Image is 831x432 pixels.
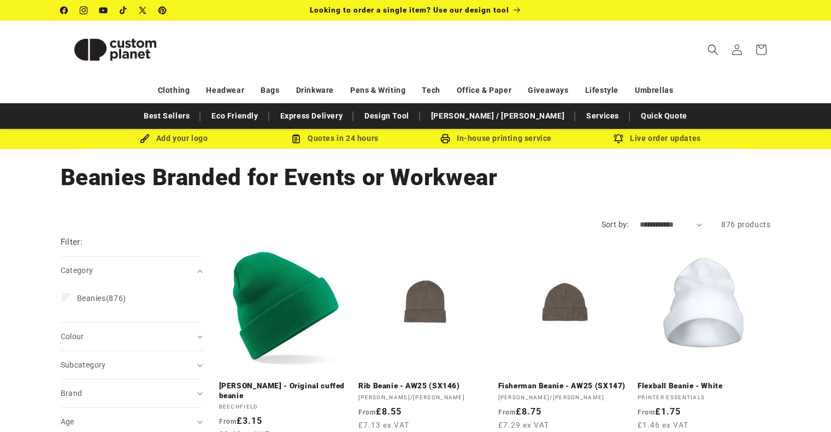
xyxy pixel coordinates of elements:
[77,294,106,303] span: Beanies
[61,417,74,426] span: Age
[275,106,349,126] a: Express Delivery
[577,132,738,145] div: Live order updates
[614,134,623,144] img: Order updates
[219,381,352,400] a: [PERSON_NAME] - Original cuffed beanie
[61,332,84,341] span: Colour
[61,380,203,407] summary: Brand (0 selected)
[350,81,405,100] a: Pens & Writing
[77,293,126,303] span: (876)
[457,81,511,100] a: Office & Paper
[56,21,174,78] a: Custom Planet
[138,106,195,126] a: Best Sellers
[585,81,618,100] a: Lifestyle
[61,25,170,74] img: Custom Planet
[426,106,570,126] a: [PERSON_NAME] / [PERSON_NAME]
[61,266,93,275] span: Category
[93,132,255,145] div: Add your logo
[602,220,629,229] label: Sort by:
[358,381,492,391] a: Rib Beanie - AW25 (SX146)
[581,106,624,126] a: Services
[416,132,577,145] div: In-house printing service
[61,360,106,369] span: Subcategory
[440,134,450,144] img: In-house printing
[310,5,509,14] span: Looking to order a single item? Use our design tool
[158,81,190,100] a: Clothing
[635,81,673,100] a: Umbrellas
[422,81,440,100] a: Tech
[61,236,83,248] h2: Filter:
[359,106,415,126] a: Design Tool
[61,323,203,351] summary: Colour (0 selected)
[701,38,725,62] summary: Search
[635,106,693,126] a: Quick Quote
[61,163,771,192] h1: Beanies Branded for Events or Workwear
[721,220,770,229] span: 876 products
[206,106,263,126] a: Eco Friendly
[528,81,568,100] a: Giveaways
[291,134,301,144] img: Order Updates Icon
[140,134,150,144] img: Brush Icon
[498,381,632,391] a: Fisherman Beanie - AW25 (SX147)
[261,81,279,100] a: Bags
[206,81,244,100] a: Headwear
[61,351,203,379] summary: Subcategory (0 selected)
[255,132,416,145] div: Quotes in 24 hours
[61,257,203,285] summary: Category (0 selected)
[296,81,334,100] a: Drinkware
[638,381,771,391] a: Flexball Beanie - White
[61,389,82,398] span: Brand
